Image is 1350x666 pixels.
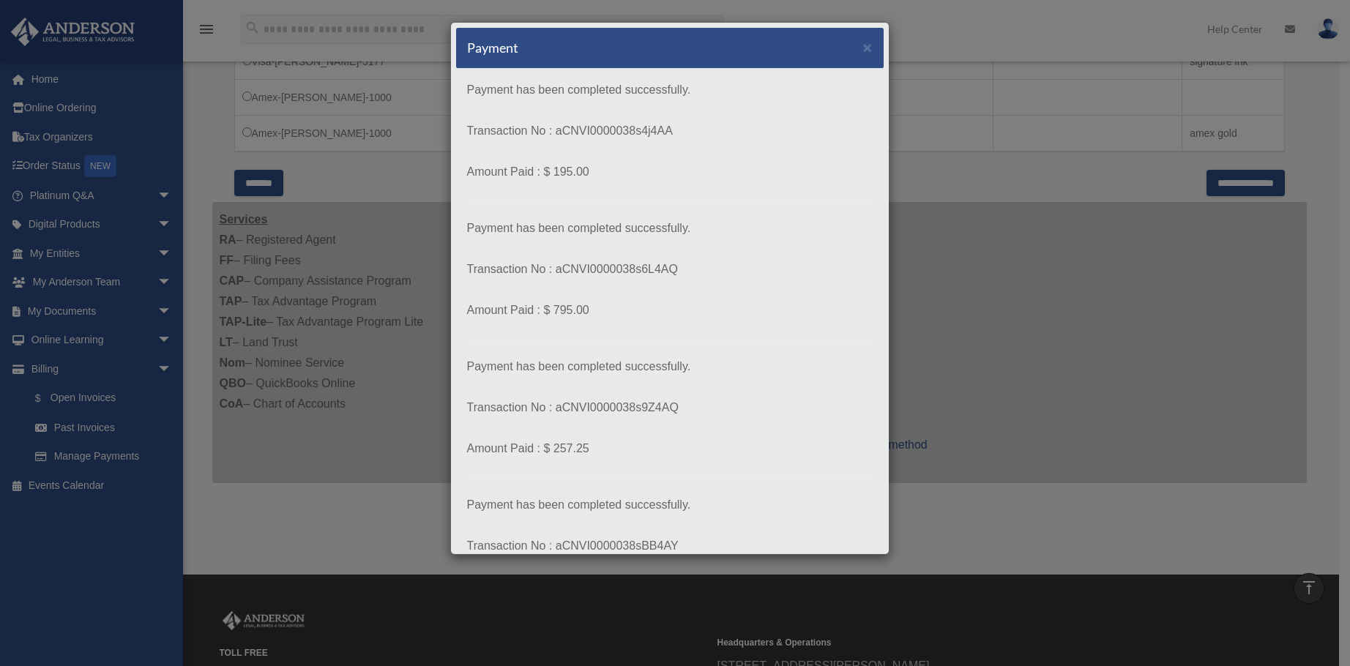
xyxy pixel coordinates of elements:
[467,162,873,182] p: Amount Paid : $ 195.00
[467,300,873,321] p: Amount Paid : $ 795.00
[467,397,873,418] p: Transaction No : aCNVI0000038s9Z4AQ
[467,259,873,280] p: Transaction No : aCNVI0000038s6L4AQ
[467,121,873,141] p: Transaction No : aCNVI0000038s4j4AA
[863,40,873,55] button: Close
[863,39,873,56] span: ×
[467,438,873,459] p: Amount Paid : $ 257.25
[467,495,873,515] p: Payment has been completed successfully.
[467,218,873,239] p: Payment has been completed successfully.
[467,356,873,377] p: Payment has been completed successfully.
[467,536,873,556] p: Transaction No : aCNVI0000038sBB4AY
[467,80,873,100] p: Payment has been completed successfully.
[467,39,518,57] h5: Payment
